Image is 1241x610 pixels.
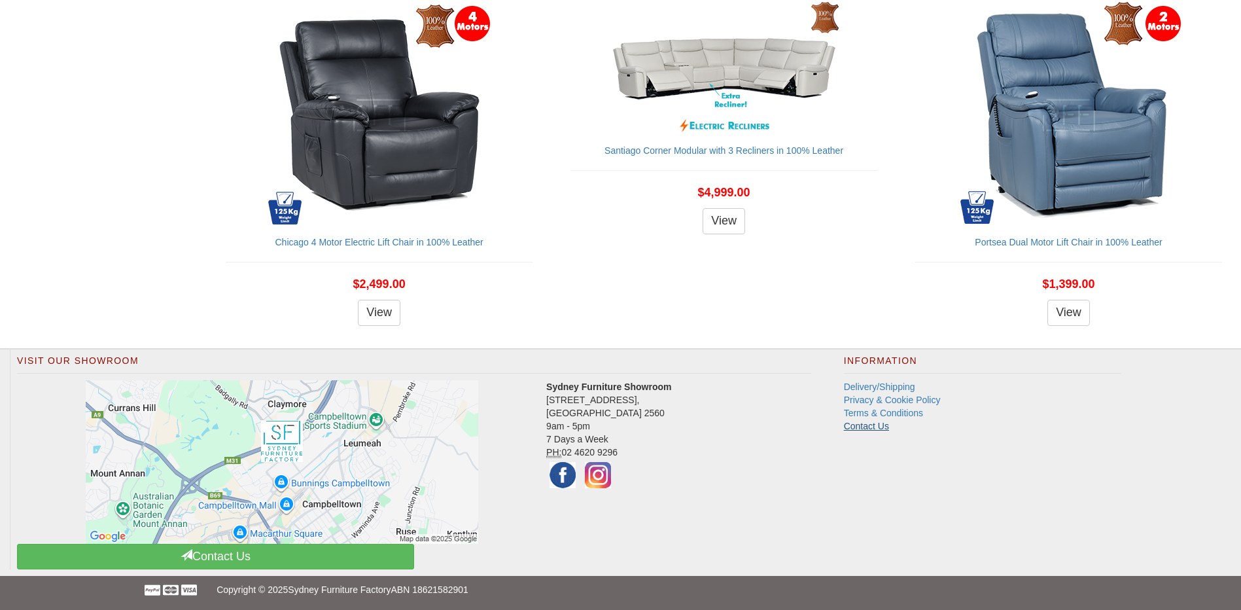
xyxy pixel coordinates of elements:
[844,395,941,405] a: Privacy & Cookie Policy
[546,459,579,492] img: Facebook
[610,1,839,138] img: Santiago Corner Modular with 3 Recliners in 100% Leather
[1047,300,1090,326] a: View
[844,356,1121,373] h2: Information
[546,382,671,392] strong: Sydney Furniture Showroom
[275,237,483,247] a: Chicago 4 Motor Electric Lift Chair in 100% Leather
[86,380,478,544] img: Click to activate map
[844,421,889,431] a: Contact Us
[217,576,1024,603] p: Copyright © 2025 ABN 18621582901
[17,544,414,569] a: Contact Us
[358,300,400,326] a: View
[582,459,614,492] img: Instagram
[954,1,1183,230] img: Portsea Dual Motor Lift Chair in 100% Leather
[546,447,561,458] abbr: Phone
[27,380,536,544] a: Click to activate map
[17,356,811,373] h2: Visit Our Showroom
[353,278,406,291] span: $2,499.00
[265,1,494,230] img: Chicago 4 Motor Electric Lift Chair in 100% Leather
[844,382,915,392] a: Delivery/Shipping
[844,408,923,418] a: Terms & Conditions
[698,186,750,199] span: $4,999.00
[975,237,1162,247] a: Portsea Dual Motor Lift Chair in 100% Leather
[1042,278,1094,291] span: $1,399.00
[604,145,843,156] a: Santiago Corner Modular with 3 Recliners in 100% Leather
[288,584,391,595] a: Sydney Furniture Factory
[703,208,745,234] a: View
